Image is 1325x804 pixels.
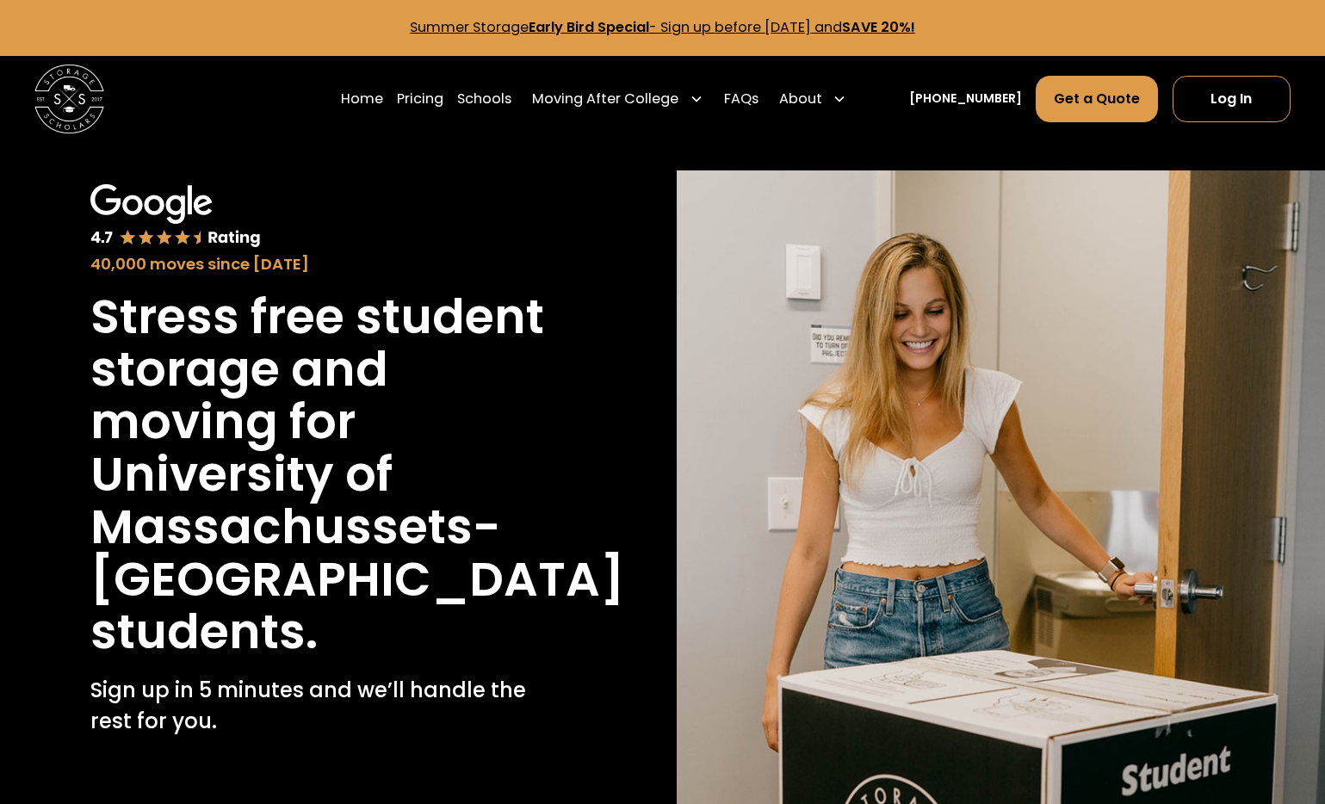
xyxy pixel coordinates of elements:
a: Log In [1173,76,1291,122]
div: Moving After College [525,75,709,123]
a: FAQs [724,75,758,123]
a: Pricing [397,75,443,123]
h1: Stress free student storage and moving for [90,290,557,448]
a: Summer StorageEarly Bird Special- Sign up before [DATE] andSAVE 20%! [410,17,915,37]
a: Home [341,75,383,123]
h1: students. [90,605,318,658]
p: Sign up in 5 minutes and we’ll handle the rest for you. [90,675,557,738]
strong: Early Bird Special [529,17,649,37]
img: Google 4.7 star rating [90,184,261,250]
a: Schools [457,75,511,123]
div: 40,000 moves since [DATE] [90,252,557,275]
img: Storage Scholars main logo [34,65,104,134]
a: Get a Quote [1036,76,1158,122]
h1: University of Massachussets-[GEOGRAPHIC_DATA] [90,448,624,605]
div: About [772,75,853,123]
strong: SAVE 20%! [842,17,915,37]
div: About [779,89,822,109]
div: Moving After College [532,89,678,109]
a: [PHONE_NUMBER] [909,90,1022,108]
